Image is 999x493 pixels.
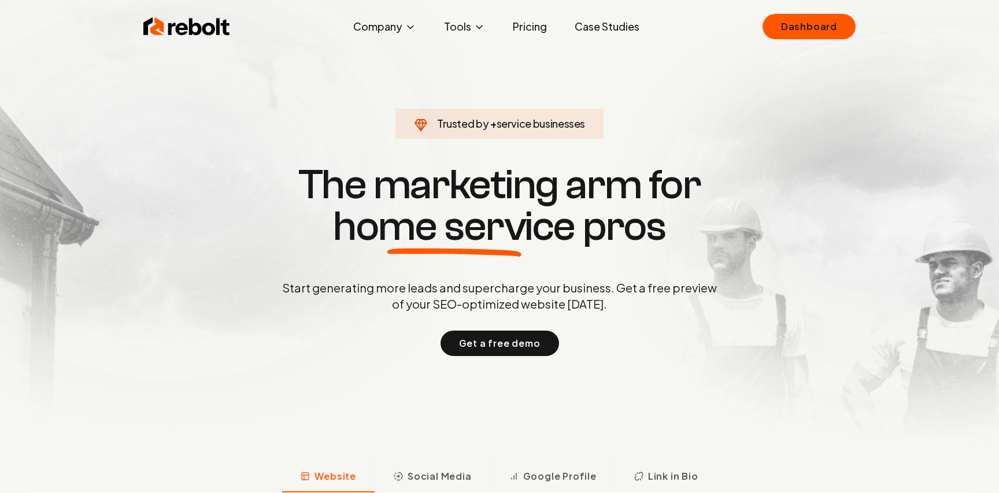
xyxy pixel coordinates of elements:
[282,462,375,492] button: Website
[333,206,575,247] span: home service
[437,117,489,130] span: Trusted by
[408,469,472,483] span: Social Media
[648,469,698,483] span: Link in Bio
[375,462,490,492] button: Social Media
[497,117,586,130] span: service businesses
[143,15,230,38] img: Rebolt Logo
[490,462,615,492] button: Google Profile
[565,15,649,38] a: Case Studies
[280,280,719,312] p: Start generating more leads and supercharge your business. Get a free preview of your SEO-optimiz...
[222,164,777,247] h1: The marketing arm for pros
[435,15,494,38] button: Tools
[314,469,356,483] span: Website
[441,331,559,356] button: Get a free demo
[504,15,556,38] a: Pricing
[344,15,425,38] button: Company
[490,117,497,130] span: +
[523,469,597,483] span: Google Profile
[615,462,717,492] button: Link in Bio
[763,14,856,39] a: Dashboard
